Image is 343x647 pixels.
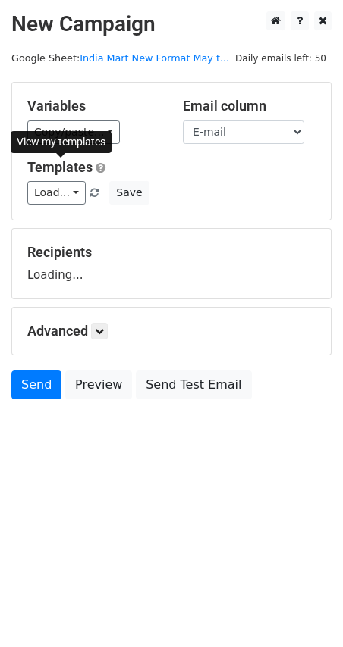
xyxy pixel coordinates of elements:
div: Loading... [27,244,316,283]
a: Send [11,370,61,399]
div: View my templates [11,131,112,153]
a: Load... [27,181,86,205]
h5: Recipients [27,244,316,261]
button: Save [109,181,149,205]
small: Google Sheet: [11,52,229,64]
a: Send Test Email [136,370,251,399]
a: Daily emails left: 50 [230,52,332,64]
h5: Variables [27,98,160,114]
h5: Email column [183,98,316,114]
a: Copy/paste... [27,120,120,144]
span: Daily emails left: 50 [230,50,332,67]
a: Preview [65,370,132,399]
h5: Advanced [27,323,316,339]
a: Templates [27,159,93,175]
a: India Mart New Format May t... [80,52,229,64]
h2: New Campaign [11,11,332,37]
